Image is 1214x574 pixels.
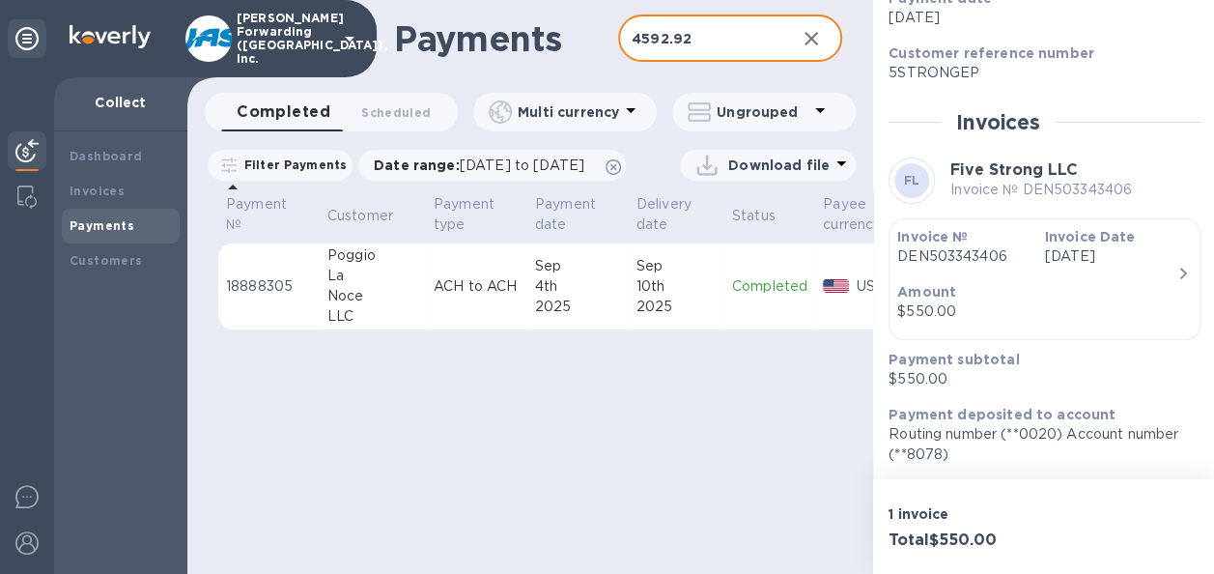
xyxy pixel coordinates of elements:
div: Poggio [327,245,418,266]
b: Payments [70,218,134,233]
div: 10th [636,276,717,297]
div: 4th [535,276,621,297]
span: Delivery date [636,194,717,235]
p: Invoice № DEN503343406 [950,180,1132,200]
p: Routing number (**0020) Account number (**8078) [889,424,1185,465]
p: [PERSON_NAME] Forwarding ([GEOGRAPHIC_DATA]), Inc. [237,12,333,66]
b: Invoices [70,184,125,198]
b: Payment subtotal [889,352,1019,367]
p: 1 invoice [889,504,1036,524]
p: Payee currency [823,194,881,235]
p: Collect [70,93,172,112]
span: Status [732,206,801,226]
div: Sep [535,256,621,276]
span: Payment date [535,194,621,235]
p: Download file [728,156,830,175]
p: Payment type [434,194,494,235]
b: Dashboard [70,149,143,163]
h3: Total $550.00 [889,531,1036,550]
button: Invoice №DEN503343406Invoice Date[DATE]Amount$550.00 [889,218,1200,340]
b: Invoice № [897,229,968,244]
div: LLC [327,306,418,327]
b: Customers [70,253,143,268]
img: USD [823,279,849,293]
span: Payee currency [823,194,906,235]
h2: Invoices [956,110,1040,134]
b: FL [904,173,920,187]
div: Sep [636,256,717,276]
p: USD [857,276,906,297]
b: Invoice Date [1044,229,1135,244]
span: Payment № [226,194,312,235]
p: Status [732,206,776,226]
p: Date range : [374,156,594,175]
img: Logo [70,25,151,48]
p: [DATE] [889,8,1185,28]
p: ACH to ACH [434,276,520,297]
p: Completed [732,276,807,297]
p: Ungrouped [717,102,808,122]
span: Customer [327,206,418,226]
b: Customer reference number [889,45,1094,61]
div: 2025 [535,297,621,317]
p: 5STRONGEP [889,63,1185,83]
p: DEN503343406 [897,246,1029,267]
span: Scheduled [361,102,431,123]
p: Multi currency [518,102,619,122]
span: Completed [237,99,330,126]
div: Noce [327,286,418,306]
p: Filter Payments [237,157,347,173]
span: [DATE] to [DATE] [460,158,584,173]
div: $550.00 [897,301,1176,322]
p: $550.00 [889,369,1185,389]
p: 18888305 [226,276,312,297]
p: Customer [327,206,393,226]
h1: Payments [394,18,618,59]
b: Five Strong LLC [950,160,1078,179]
div: 2025 [636,297,717,317]
div: Date range:[DATE] to [DATE] [358,150,626,181]
p: [DATE] [1044,246,1175,267]
p: Payment № [226,194,287,235]
b: Payment deposited to account [889,407,1115,422]
span: Payment type [434,194,520,235]
p: Delivery date [636,194,692,235]
b: Amount [897,284,956,300]
div: La [327,266,418,286]
p: Payment date [535,194,596,235]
